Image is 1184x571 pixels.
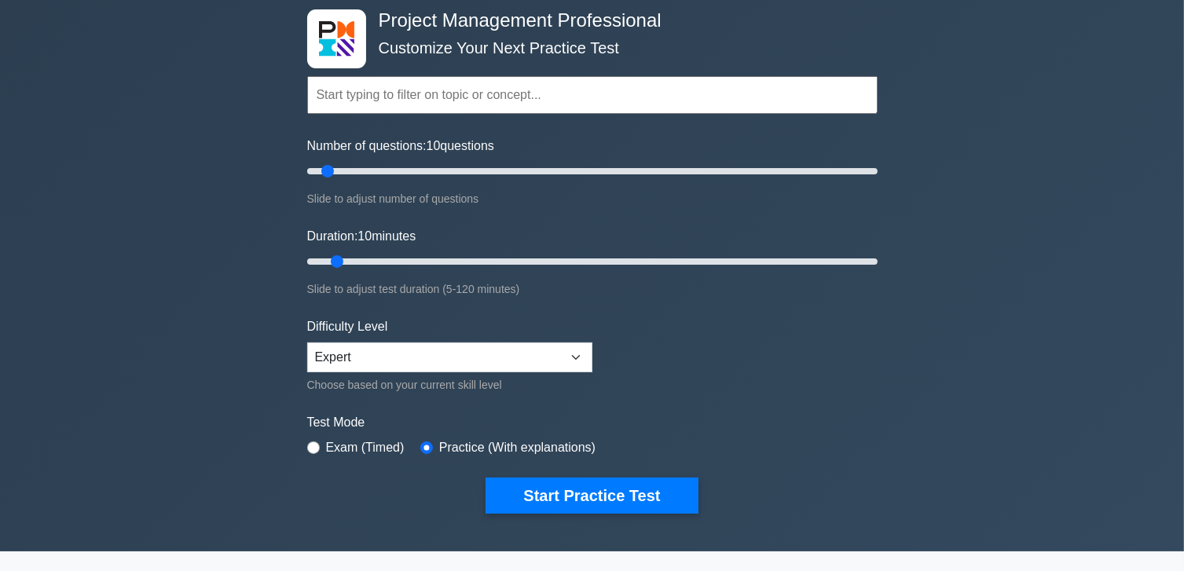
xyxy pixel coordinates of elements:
[427,139,441,152] span: 10
[307,227,416,246] label: Duration: minutes
[486,478,698,514] button: Start Practice Test
[307,317,388,336] label: Difficulty Level
[357,229,372,243] span: 10
[307,137,494,156] label: Number of questions: questions
[307,76,878,114] input: Start typing to filter on topic or concept...
[326,438,405,457] label: Exam (Timed)
[307,280,878,298] div: Slide to adjust test duration (5-120 minutes)
[439,438,596,457] label: Practice (With explanations)
[372,9,801,32] h4: Project Management Professional
[307,189,878,208] div: Slide to adjust number of questions
[307,413,878,432] label: Test Mode
[307,375,592,394] div: Choose based on your current skill level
